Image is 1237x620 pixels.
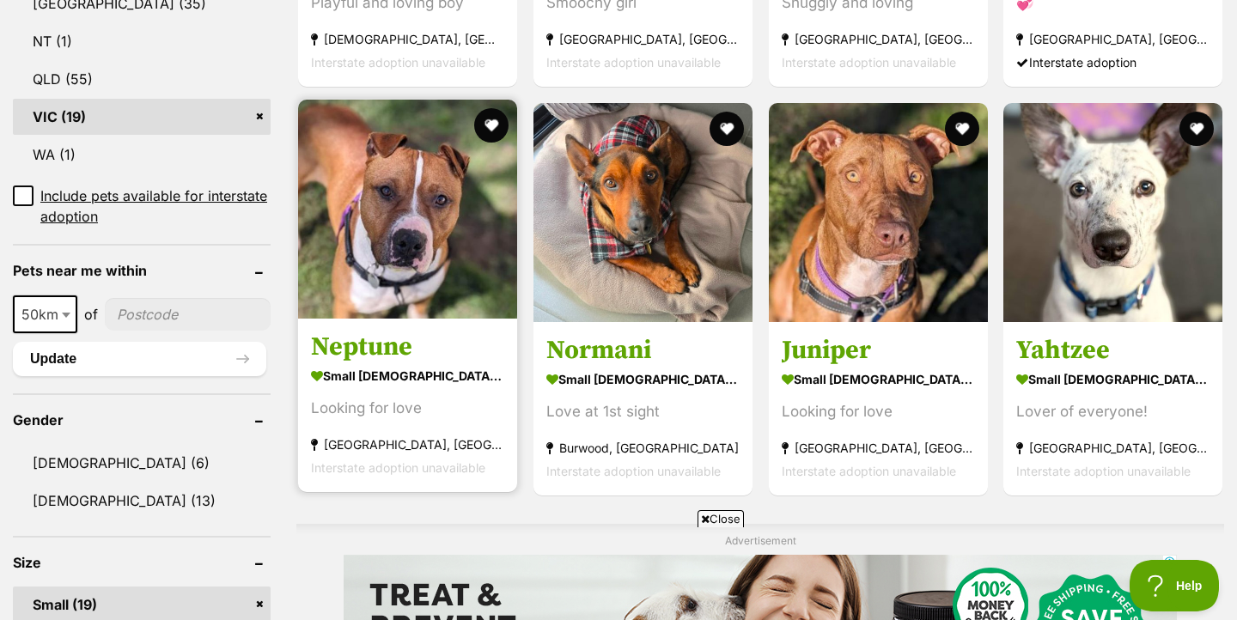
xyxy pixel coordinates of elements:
div: Love at 1st sight [546,401,740,424]
span: Interstate adoption unavailable [1016,465,1191,479]
header: Gender [13,412,271,428]
div: Lover of everyone! [1016,401,1210,424]
input: postcode [105,298,271,331]
a: NT (1) [13,23,271,59]
strong: [GEOGRAPHIC_DATA], [GEOGRAPHIC_DATA] [546,27,740,51]
strong: [GEOGRAPHIC_DATA], [GEOGRAPHIC_DATA] [1016,437,1210,460]
h3: Yahtzee [1016,335,1210,368]
a: Juniper small [DEMOGRAPHIC_DATA] Dog Looking for love [GEOGRAPHIC_DATA], [GEOGRAPHIC_DATA] Inters... [769,322,988,496]
strong: [GEOGRAPHIC_DATA], [GEOGRAPHIC_DATA] [1016,27,1210,51]
span: of [84,304,98,325]
strong: Burwood, [GEOGRAPHIC_DATA] [546,437,740,460]
a: Normani small [DEMOGRAPHIC_DATA] Dog Love at 1st sight Burwood, [GEOGRAPHIC_DATA] Interstate adop... [533,322,753,496]
span: Interstate adoption unavailable [782,465,956,479]
span: Interstate adoption unavailable [546,465,721,479]
span: 50km [13,295,77,333]
button: favourite [944,112,978,146]
strong: [DEMOGRAPHIC_DATA], [GEOGRAPHIC_DATA] [311,27,504,51]
a: QLD (55) [13,61,271,97]
h3: Juniper [782,335,975,368]
div: Looking for love [311,398,504,421]
strong: small [DEMOGRAPHIC_DATA] Dog [546,368,740,392]
a: WA (1) [13,137,271,173]
button: Update [13,342,266,376]
a: [DEMOGRAPHIC_DATA] (13) [13,483,271,519]
div: Interstate adoption [1016,51,1210,74]
button: favourite [1179,112,1214,146]
strong: [GEOGRAPHIC_DATA], [GEOGRAPHIC_DATA] [311,434,504,457]
h3: Normani [546,335,740,368]
img: Yahtzee - Jack Russell Terrier x Border Collie x Staffordshire Bull Terrier Dog [1003,103,1222,322]
strong: [GEOGRAPHIC_DATA], [GEOGRAPHIC_DATA] [782,437,975,460]
a: Include pets available for interstate adoption [13,185,271,227]
span: Interstate adoption unavailable [311,461,485,476]
span: 50km [15,302,76,326]
img: Neptune - American Staffy Dog [298,100,517,319]
button: favourite [710,112,744,146]
button: favourite [474,108,509,143]
span: Interstate adoption unavailable [782,55,956,70]
header: Pets near me within [13,263,271,278]
a: [DEMOGRAPHIC_DATA] (6) [13,445,271,481]
a: VIC (19) [13,99,271,135]
strong: small [DEMOGRAPHIC_DATA] Dog [782,368,975,392]
div: Looking for love [782,401,975,424]
h3: Neptune [311,331,504,364]
a: Neptune small [DEMOGRAPHIC_DATA] Dog Looking for love [GEOGRAPHIC_DATA], [GEOGRAPHIC_DATA] Inters... [298,319,517,493]
img: Juniper - Staffordshire Bull Terrier Dog [769,103,988,322]
iframe: Help Scout Beacon - Open [1130,560,1220,611]
iframe: Advertisement [306,534,931,611]
strong: [GEOGRAPHIC_DATA], [GEOGRAPHIC_DATA] [782,27,975,51]
span: Interstate adoption unavailable [546,55,721,70]
header: Size [13,555,271,570]
img: Normani - Dachshund Dog [533,103,753,322]
span: Include pets available for interstate adoption [40,185,271,227]
span: Close [698,510,744,527]
span: Interstate adoption unavailable [311,55,485,70]
strong: small [DEMOGRAPHIC_DATA] Dog [311,364,504,389]
a: Yahtzee small [DEMOGRAPHIC_DATA] Dog Lover of everyone! [GEOGRAPHIC_DATA], [GEOGRAPHIC_DATA] Inte... [1003,322,1222,496]
strong: small [DEMOGRAPHIC_DATA] Dog [1016,368,1210,392]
